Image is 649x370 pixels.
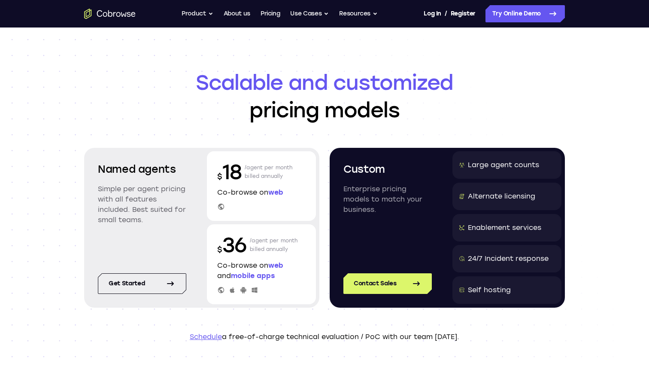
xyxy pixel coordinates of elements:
a: Schedule [190,333,222,341]
h1: pricing models [84,69,565,124]
h2: Custom [343,162,432,177]
div: Self hosting [468,285,511,295]
p: Co-browse on [217,187,306,198]
p: a free-of-charge technical evaluation / PoC with our team [DATE]. [84,332,565,342]
p: 18 [217,158,241,186]
a: Register [451,5,476,22]
a: Pricing [261,5,280,22]
p: /agent per month billed annually [250,231,298,259]
span: Scalable and customized [84,69,565,96]
span: web [268,261,283,269]
div: 24/7 Incident response [468,254,549,264]
span: $ [217,245,222,254]
div: Large agent counts [468,160,539,170]
span: / [445,9,447,19]
button: Product [182,5,213,22]
p: Enterprise pricing models to match your business. [343,184,432,215]
h2: Named agents [98,162,186,177]
span: web [268,188,283,196]
span: $ [217,172,222,181]
div: Alternate licensing [468,191,535,202]
div: Enablement services [468,223,541,233]
a: Contact Sales [343,273,432,294]
p: Simple per agent pricing with all features included. Best suited for small teams. [98,184,186,225]
button: Resources [339,5,378,22]
p: 36 [217,231,246,259]
button: Use Cases [290,5,329,22]
a: Go to the home page [84,9,136,19]
a: Get started [98,273,186,294]
a: Try Online Demo [485,5,565,22]
a: Log In [424,5,441,22]
p: /agent per month billed annually [245,158,293,186]
p: Co-browse on and [217,260,306,281]
span: mobile apps [231,272,275,280]
a: About us [224,5,250,22]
